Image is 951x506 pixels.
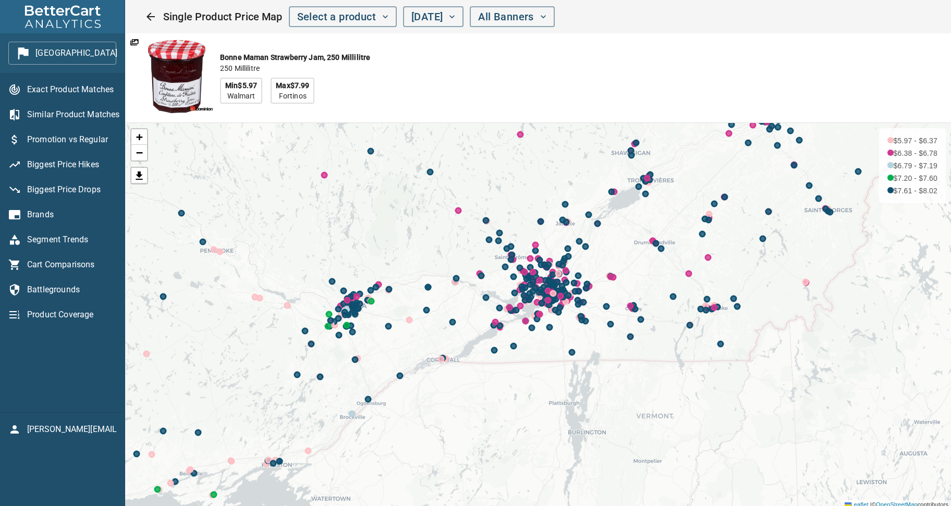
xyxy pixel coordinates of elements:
[27,183,116,196] span: Biggest Price Drops
[289,6,397,27] button: Select a product
[227,91,255,101] span: Walmart
[279,91,307,101] span: Fortinos
[478,8,546,26] span: All Banners
[27,83,116,96] span: Exact Product Matches
[27,108,116,121] span: Similar Product Matches
[136,130,143,143] span: +
[21,3,104,31] img: BetterCart Analytics Logo
[27,283,116,296] span: Battlegrounds
[27,158,116,171] span: Biggest Price Hikes
[17,45,108,61] span: [GEOGRAPHIC_DATA]
[27,308,116,321] span: Product Coverage
[131,129,147,145] a: Zoom in
[27,423,117,436] span: [PERSON_NAME][EMAIL_ADDRESS][DOMAIN_NAME]
[189,105,215,112] img: dominion-newoundland-labrador-grocery.png
[27,233,116,246] span: Segment Trends
[138,4,163,29] button: Close
[27,208,116,221] span: Brands
[276,80,309,91] b: Max $7.99
[8,42,116,65] button: [GEOGRAPHIC_DATA]
[411,8,455,26] span: [DATE]
[131,145,147,161] a: Zoom out
[225,80,257,91] b: Min $5.97
[297,8,388,26] span: Select a product
[220,63,260,73] div: 250 Millilitre
[403,6,464,27] button: [DATE]
[131,168,147,183] a: Price Map
[27,133,116,146] span: Promotion vs Regular
[136,146,143,159] span: −
[138,38,216,116] img: Bonne Maman Strawberry Jam, 250 Millilitre
[163,6,464,27] div: Single Product Price Map
[470,6,554,27] button: All Banners
[220,52,370,63] div: Bonne Maman Strawberry Jam, 250 Millilitre
[879,128,946,203] div: $5.97 - $6.37 $6.38 - $6.78 $6.79 - $7.19 $7.20 - $7.60 $7.61 - $8.02
[27,258,116,271] span: Cart Comparisons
